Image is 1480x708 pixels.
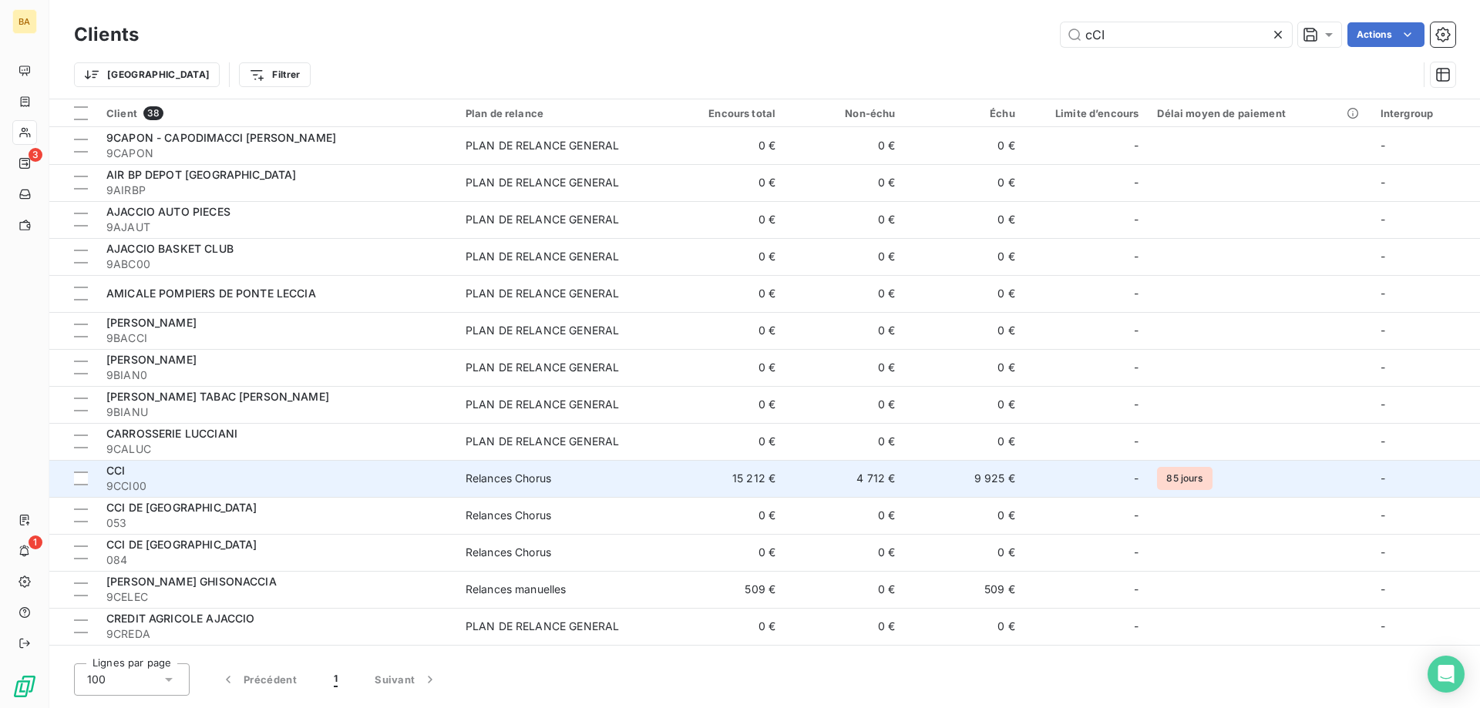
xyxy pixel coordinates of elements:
[106,146,447,161] span: 9CAPON
[904,497,1024,534] td: 0 €
[106,205,230,218] span: AJACCIO AUTO PIECES
[785,164,904,201] td: 0 €
[12,151,36,176] a: 3
[106,107,137,119] span: Client
[785,312,904,349] td: 0 €
[904,349,1024,386] td: 0 €
[785,201,904,238] td: 0 €
[785,645,904,682] td: 432 €
[904,534,1024,571] td: 0 €
[106,316,197,329] span: [PERSON_NAME]
[106,501,257,514] span: CCI DE [GEOGRAPHIC_DATA]
[12,9,37,34] div: BA
[1134,471,1139,486] span: -
[315,663,356,696] button: 1
[106,427,237,440] span: CARROSSERIE LUCCIANI
[334,672,338,687] span: 1
[904,608,1024,645] td: 0 €
[1134,249,1139,264] span: -
[1134,619,1139,634] span: -
[106,367,447,383] span: 9BIAN0
[106,257,447,272] span: 9ABC00
[1381,471,1385,485] span: -
[106,331,447,346] span: 9BACCI
[665,238,785,275] td: 0 €
[106,131,336,144] span: 9CAPON - CAPODIMACCI [PERSON_NAME]
[1381,398,1385,411] span: -
[1381,508,1385,522] span: -
[665,275,785,312] td: 0 €
[29,148,42,162] span: 3
[106,242,234,255] span: AJACCIO BASKET CLUB
[904,423,1024,460] td: 0 €
[12,674,37,699] img: Logo LeanPay
[665,608,785,645] td: 0 €
[904,275,1024,312] td: 0 €
[904,201,1024,238] td: 0 €
[904,312,1024,349] td: 0 €
[74,62,220,87] button: [GEOGRAPHIC_DATA]
[1381,361,1385,374] span: -
[239,62,310,87] button: Filtrer
[1034,107,1139,119] div: Limite d’encours
[1381,287,1385,300] span: -
[106,552,447,568] span: 084
[1347,22,1424,47] button: Actions
[466,582,567,597] div: Relances manuelles
[1381,139,1385,152] span: -
[1134,323,1139,338] span: -
[794,107,895,119] div: Non-échu
[665,423,785,460] td: 0 €
[1381,176,1385,189] span: -
[904,127,1024,164] td: 0 €
[665,571,785,608] td: 509 €
[466,619,619,634] div: PLAN DE RELANCE GENERAL
[356,663,456,696] button: Suivant
[1381,250,1385,263] span: -
[106,287,316,300] span: AMICALE POMPIERS DE PONTE LECCIA
[1134,360,1139,375] span: -
[466,323,619,338] div: PLAN DE RELANCE GENERAL
[29,535,42,549] span: 1
[674,107,775,119] div: Encours total
[904,164,1024,201] td: 0 €
[466,471,551,486] div: Relances Chorus
[785,349,904,386] td: 0 €
[665,497,785,534] td: 0 €
[106,441,447,457] span: 9CALUC
[665,534,785,571] td: 0 €
[665,312,785,349] td: 0 €
[904,460,1024,497] td: 9 925 €
[202,663,315,696] button: Précédent
[1134,434,1139,449] span: -
[665,386,785,423] td: 0 €
[904,645,1024,682] td: 541 €
[785,238,904,275] td: 0 €
[106,575,277,588] span: [PERSON_NAME] GHISONACCIA
[466,397,619,412] div: PLAN DE RELANCE GENERAL
[143,106,163,120] span: 38
[1134,175,1139,190] span: -
[106,478,447,494] span: 9CCI00
[74,21,139,49] h3: Clients
[106,626,447,642] span: 9CREDA
[106,404,447,420] span: 9BIANU
[466,286,619,301] div: PLAN DE RELANCE GENERAL
[665,201,785,238] td: 0 €
[1134,212,1139,227] span: -
[904,238,1024,275] td: 0 €
[1134,138,1139,153] span: -
[106,515,447,531] span: 053
[1381,582,1385,596] span: -
[1134,508,1139,523] span: -
[785,423,904,460] td: 0 €
[665,349,785,386] td: 0 €
[466,434,619,449] div: PLAN DE RELANCE GENERAL
[904,571,1024,608] td: 509 €
[785,497,904,534] td: 0 €
[1381,324,1385,337] span: -
[1428,656,1465,693] div: Open Intercom Messenger
[665,127,785,164] td: 0 €
[106,612,254,625] span: CREDIT AGRICOLE AJACCIO
[1381,213,1385,226] span: -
